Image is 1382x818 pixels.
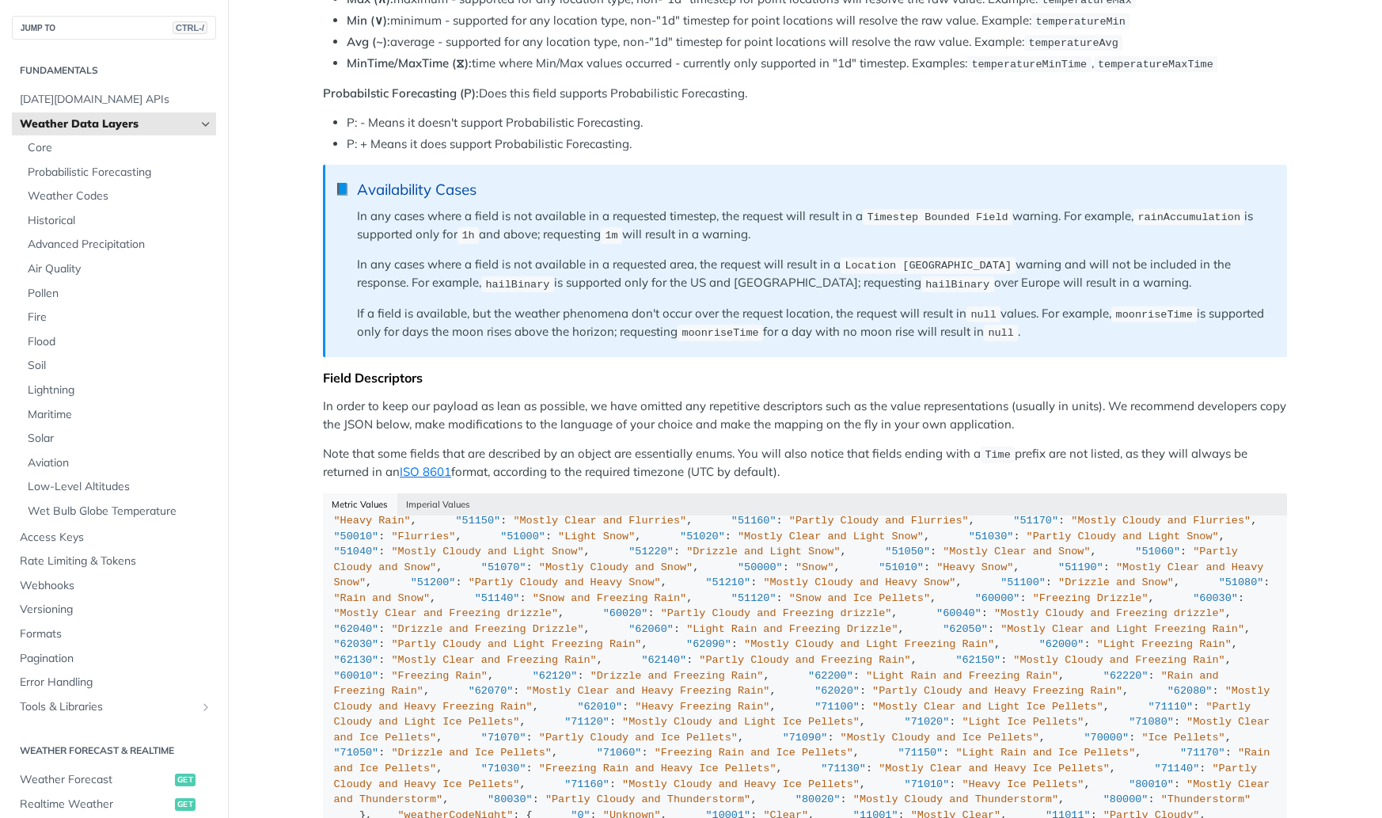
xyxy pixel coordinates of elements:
span: "Flurries" [391,531,455,542]
span: "Rain and Ice Pellets" [334,747,1277,774]
span: "62060" [628,623,674,635]
h2: Fundamentals [12,63,216,78]
a: Lightning [20,379,216,402]
span: "Drizzle and Freezing Rain" [590,670,764,682]
span: rainAccumulation [1137,211,1240,223]
span: "71120" [564,716,609,728]
span: "51030" [969,531,1014,542]
li: P: - Means it doesn't support Probabilistic Forecasting. [347,114,1287,132]
span: Advanced Precipitation [28,237,212,253]
span: "Drizzle and Light Snow" [686,546,840,557]
span: "71010" [905,778,950,790]
span: "51100" [1000,576,1046,588]
a: Fire [20,306,216,329]
button: Hide subpages for Weather Data Layers [199,118,212,131]
span: "62020" [814,685,860,697]
span: Location [GEOGRAPHIC_DATA] [845,260,1012,272]
span: Weather Forecast [20,772,171,788]
span: "51220" [628,546,674,557]
span: "Mostly Cloudy and Heavy Freezing Rain" [334,685,1277,713]
span: "Mostly Clear and Flurries" [513,515,686,527]
span: "51140" [475,592,520,604]
span: "71060" [597,747,642,759]
a: Error Handling [12,671,216,694]
span: "Snow and Freezing Rain" [533,592,686,604]
span: "Light Rain and Ice Pellets" [955,747,1135,759]
p: Does this field supports Probabilistic Forecasting. [323,85,1287,103]
span: "71070" [481,732,526,744]
a: Historical [20,209,216,233]
div: Field Descriptors [323,370,1287,386]
span: Versioning [20,602,212,618]
span: "Mostly Cloudy and Thunderstorm" [853,793,1058,805]
a: Air Quality [20,257,216,281]
a: Maritime [20,403,216,427]
span: Weather Codes [28,188,212,204]
span: "51200" [411,576,456,588]
span: "51000" [500,531,545,542]
span: Pagination [20,651,212,667]
span: "62090" [686,638,731,650]
a: Versioning [12,598,216,622]
span: "80000" [1103,793,1149,805]
span: 📘 [335,181,350,199]
span: "Partly Cloudy and Heavy Snow" [469,576,661,588]
span: "71030" [481,763,526,774]
span: "Mostly Clear and Light Freezing Rain" [1000,623,1244,635]
span: "62220" [1103,670,1149,682]
span: "Rain and Snow" [334,592,431,604]
span: Fire [28,310,212,325]
span: "Thunderstorm" [1161,793,1251,805]
span: "71140" [1155,763,1200,774]
a: Rate Limiting & Tokens [12,550,216,573]
span: "60010" [334,670,379,682]
span: "Light Rain and Freezing Rain" [866,670,1058,682]
span: "51210" [705,576,750,588]
li: average - supported for any location type, non-"1d" timestep for point locations will resolve the... [347,33,1287,51]
span: Historical [28,213,212,229]
a: Soil [20,354,216,378]
a: Flood [20,330,216,354]
span: "51010" [879,561,924,573]
span: temperatureMaxTime [1098,59,1213,70]
span: "51120" [731,592,776,604]
span: "51160" [731,515,776,527]
a: Pagination [12,647,216,671]
span: "62140" [641,654,686,666]
strong: Avg (~): [347,34,390,49]
li: P: + Means it does support Probabilistic Forecasting. [347,135,1287,154]
span: "Partly Cloudy and Heavy Freezing Rain" [872,685,1122,697]
a: Access Keys [12,526,216,550]
span: [DATE][DOMAIN_NAME] APIs [20,92,212,108]
span: "Mostly Clear and Snow" [943,546,1090,557]
span: "62050" [943,623,988,635]
p: In order to keep our payload as lean as possible, we have omitted any repetitive descriptors such... [323,398,1287,433]
span: get [175,774,196,786]
span: Pollen [28,286,212,302]
span: "71100" [814,701,860,713]
span: "Partly Cloudy and Thunderstorm" [545,793,750,805]
span: "Mostly Cloudy and Heavy Ice Pellets" [622,778,860,790]
span: "Light Snow" [558,531,635,542]
span: "Light Ice Pellets" [962,716,1084,728]
span: "71160" [564,778,609,790]
span: "62200" [808,670,853,682]
span: "Mostly Cloudy and Freezing Rain" [1013,654,1224,666]
span: "Mostly Cloudy and Light Snow" [391,546,583,557]
span: Low-Level Altitudes [28,479,212,495]
span: "Mostly Clear and Ice Pellets" [334,716,1277,744]
span: "Mostly Clear and Freezing Rain" [391,654,596,666]
span: CTRL-/ [173,21,207,34]
span: "62040" [334,623,379,635]
span: "51150" [455,515,500,527]
span: "Snow" [795,561,834,573]
span: "71110" [1148,701,1193,713]
span: "Freezing Rain and Ice Pellets" [655,747,853,759]
span: "Light Freezing Rain" [1097,638,1232,650]
span: "60020" [603,607,648,619]
span: "Mostly Cloudy and Ice Pellets" [841,732,1039,744]
a: Aviation [20,451,216,475]
span: "62150" [955,654,1000,666]
span: "Mostly Clear and Heavy Freezing Rain" [526,685,770,697]
span: hailBinary [485,278,549,290]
